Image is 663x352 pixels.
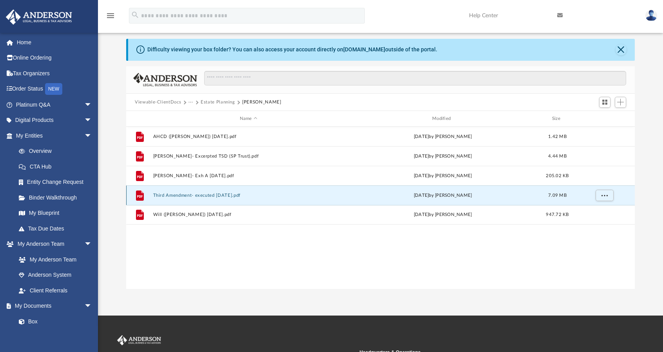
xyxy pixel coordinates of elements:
[645,10,657,21] img: User Pic
[4,9,74,25] img: Anderson Advisors Platinum Portal
[153,134,344,139] button: AHCD ([PERSON_NAME]) [DATE].pdf
[84,298,100,314] span: arrow_drop_down
[147,45,437,54] div: Difficulty viewing your box folder? You can also access your account directly on outside of the p...
[348,153,538,160] div: [DATE] by [PERSON_NAME]
[84,128,100,144] span: arrow_drop_down
[546,174,569,178] span: 205.02 KB
[5,34,104,50] a: Home
[84,236,100,252] span: arrow_drop_down
[11,159,104,174] a: CTA Hub
[153,193,344,198] button: Third Amendment- executed [DATE].pdf
[153,212,344,218] button: Will ([PERSON_NAME]) [DATE].pdf
[135,99,181,106] button: Viewable-ClientDocs
[11,314,96,329] a: Box
[11,283,100,298] a: Client Referrals
[5,65,104,81] a: Tax Organizers
[348,172,538,180] div: [DATE] by [PERSON_NAME]
[5,298,100,314] a: My Documentsarrow_drop_down
[201,99,235,106] button: Estate Planning
[11,221,104,236] a: Tax Due Dates
[153,173,344,178] button: [PERSON_NAME]- Exh A [DATE].pdf
[242,99,281,106] button: [PERSON_NAME]
[5,236,100,252] a: My Anderson Teamarrow_drop_down
[348,133,538,140] div: [DATE] by [PERSON_NAME]
[616,44,627,55] button: Close
[576,115,631,122] div: id
[84,97,100,113] span: arrow_drop_down
[5,81,104,97] a: Order StatusNEW
[599,97,611,108] button: Switch to Grid View
[596,190,614,201] button: More options
[45,83,62,95] div: NEW
[548,154,567,158] span: 4.44 MB
[106,15,115,20] a: menu
[126,127,635,289] div: grid
[11,205,100,221] a: My Blueprint
[548,193,567,198] span: 7.09 MB
[615,97,627,108] button: Add
[546,212,569,217] span: 947.72 KB
[11,143,104,159] a: Overview
[153,115,344,122] div: Name
[542,115,573,122] div: Size
[5,112,104,128] a: Digital Productsarrow_drop_down
[106,11,115,20] i: menu
[131,11,139,19] i: search
[116,335,163,345] img: Anderson Advisors Platinum Portal
[130,115,149,122] div: id
[84,112,100,129] span: arrow_drop_down
[11,267,100,283] a: Anderson System
[5,97,104,112] a: Platinum Q&Aarrow_drop_down
[204,71,626,86] input: Search files and folders
[347,115,538,122] div: Modified
[5,50,104,66] a: Online Ordering
[348,211,538,218] div: [DATE] by [PERSON_NAME]
[11,190,104,205] a: Binder Walkthrough
[548,134,567,139] span: 1.42 MB
[348,192,538,199] div: [DATE] by [PERSON_NAME]
[188,99,194,106] button: ···
[11,252,96,267] a: My Anderson Team
[11,174,104,190] a: Entity Change Request
[5,128,104,143] a: My Entitiesarrow_drop_down
[343,46,385,53] a: [DOMAIN_NAME]
[153,154,344,159] button: [PERSON_NAME]- Excerpted TSD (SP Trust).pdf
